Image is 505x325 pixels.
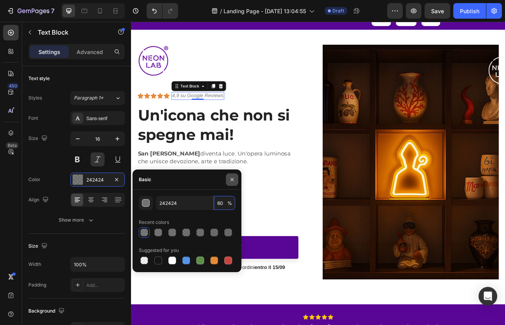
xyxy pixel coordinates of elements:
button: Save [425,3,450,19]
div: Align [28,195,50,205]
div: 242424 [86,176,109,183]
p: Text Block [38,28,104,37]
img: gempages_581770492109652707-5c1017d7-54bd-43a6-9410-1c9aa517c4c0.jpg [239,28,459,321]
button: Paragraph 1* [70,91,125,105]
div: Add... [86,282,123,289]
input: Eg: FFFFFF [156,196,213,210]
p: Settings [38,48,60,56]
div: Padding [28,281,46,288]
div: Undo/Redo [147,3,178,19]
span: / [220,7,222,15]
p: Advanced [77,48,103,56]
p: Consegna garantita entro il 19/08 se ordini [37,302,192,311]
div: 450 [7,83,19,89]
span: % [227,200,232,207]
div: Publish [460,7,479,15]
div: Size [28,133,49,144]
div: Font [28,115,38,122]
div: Show more [59,216,95,224]
span: Save [431,8,444,14]
div: Text style [28,75,50,82]
div: Color [28,176,40,183]
input: Auto [71,257,124,271]
div: Basic [139,176,151,183]
strong: entro il 15/09 [154,303,192,309]
div: Sans-serif [86,115,123,122]
div: Background [28,306,66,316]
button: Show more [28,213,125,227]
div: Recent colors [139,219,169,226]
div: Open Intercom Messenger [479,287,497,306]
div: Styles [28,94,42,101]
div: Suggested for you [139,247,179,254]
button: 7 [3,3,58,19]
span: Draft [332,7,344,14]
p: 7 [51,6,54,16]
div: Beta [6,142,19,149]
div: Width [28,261,41,268]
iframe: Design area [131,22,505,325]
div: Size [28,241,49,252]
button: Publish [453,3,486,19]
span: Paragraph 1* [74,94,103,101]
span: Landing Page - [DATE] 13:04:55 [224,7,306,15]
